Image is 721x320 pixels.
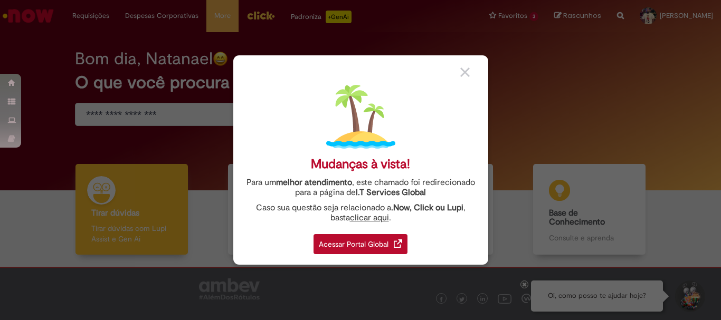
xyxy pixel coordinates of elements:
a: I.T Services Global [356,181,426,198]
a: Acessar Portal Global [314,228,407,254]
div: Mudanças à vista! [311,157,410,172]
img: redirect_link.png [394,239,402,248]
strong: .Now, Click ou Lupi [391,202,463,213]
div: Caso sua questão seja relacionado a , basta . [241,203,480,223]
img: close_button_grey.png [460,67,470,77]
img: island.png [326,82,395,151]
a: clicar aqui [350,207,389,223]
strong: melhor atendimento [276,177,352,188]
div: Para um , este chamado foi redirecionado para a página de [241,178,480,198]
div: Acessar Portal Global [314,234,407,254]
